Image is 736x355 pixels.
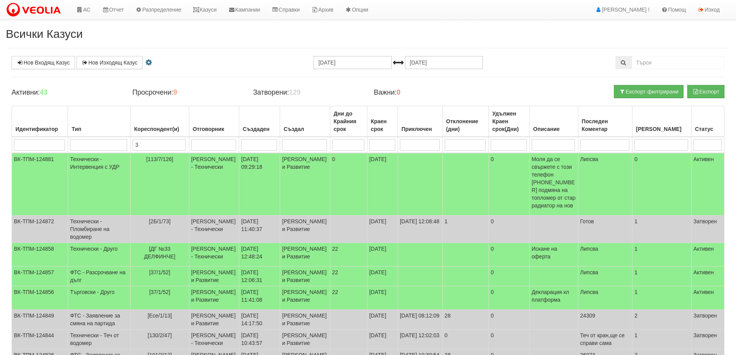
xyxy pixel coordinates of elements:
[691,267,724,286] td: Активен
[332,269,338,275] span: 22
[280,286,330,310] td: [PERSON_NAME] и Развитие
[68,310,131,330] td: ФТС - Заявление за смяна на партида
[239,153,280,216] td: [DATE] 09:29:18
[694,124,722,134] div: Статус
[632,243,691,267] td: 1
[68,330,131,349] td: Технически - Теч от водомер
[12,310,68,330] td: ВК-ТПМ-124849
[530,106,578,137] th: Описание: No sort applied, activate to apply an ascending sort
[367,153,398,216] td: [DATE]
[12,243,68,267] td: ВК-ТПМ-124858
[489,216,530,243] td: 0
[489,243,530,267] td: 0
[149,269,170,275] span: [37/1/52]
[239,106,280,137] th: Създаден: No sort applied, activate to apply an ascending sort
[189,310,239,330] td: [PERSON_NAME] и Развитие
[398,106,442,137] th: Приключен: No sort applied, activate to apply an ascending sort
[12,216,68,243] td: ВК-ТПМ-124872
[144,246,175,260] span: [ДГ №33 ДЕЛФИНЧЕ]
[580,246,598,252] span: Липсва
[173,88,177,96] b: 9
[632,153,691,216] td: 0
[239,267,280,286] td: [DATE] 12:06:31
[398,330,442,349] td: [DATE] 12:02:03
[367,286,398,310] td: [DATE]
[580,269,598,275] span: Липсва
[532,288,576,304] p: Декларация кл платформа
[398,310,442,330] td: [DATE] 08:12:09
[68,286,131,310] td: Търговски - Друго
[280,106,330,137] th: Създал: No sort applied, activate to apply an ascending sort
[76,56,143,69] a: Нов Изходящ Казус
[12,89,121,97] h4: Активни:
[332,108,365,134] div: Дни до Крайния срок
[489,310,530,330] td: 0
[632,216,691,243] td: 1
[532,155,576,209] p: Моля да се свържете с този телефон [PHONE_NUMBER] подмяна на топломер от стар радиатор на нов
[445,116,487,134] div: Отклонение (дни)
[280,310,330,330] td: [PERSON_NAME] и Развитие
[289,88,301,96] b: 129
[239,286,280,310] td: [DATE] 11:41:08
[6,27,730,40] h2: Всички Казуси
[367,216,398,243] td: [DATE]
[148,313,172,319] span: [Есе/1/13]
[68,153,131,216] td: Технически - Интервенция с УДР
[280,330,330,349] td: [PERSON_NAME] и Развитие
[239,310,280,330] td: [DATE] 14:17:50
[632,286,691,310] td: 1
[442,330,489,349] td: 0
[133,124,187,134] div: Кореспондент(и)
[691,243,724,267] td: Активен
[632,56,724,69] input: Търсене по Идентификатор, Бл/Вх/Ап, Тип, Описание, Моб. Номер, Имейл, Файл, Коментар,
[280,267,330,286] td: [PERSON_NAME] и Развитие
[489,267,530,286] td: 0
[332,289,338,295] span: 22
[614,85,683,98] button: Експорт филтрирани
[367,267,398,286] td: [DATE]
[634,124,689,134] div: [PERSON_NAME]
[580,332,625,346] span: Теч от кран,ще се справи сама
[149,218,170,224] span: [2Б/1/73]
[580,289,598,295] span: Липсва
[68,106,131,137] th: Тип: No sort applied, activate to apply an ascending sort
[144,60,153,65] i: Настройки
[12,106,68,137] th: Идентификатор: No sort applied, activate to apply an ascending sort
[239,216,280,243] td: [DATE] 11:40:37
[691,286,724,310] td: Активен
[68,243,131,267] td: Технически - Друго
[12,56,75,69] a: Нов Входящ Казус
[691,153,724,216] td: Активен
[70,124,128,134] div: Тип
[280,153,330,216] td: [PERSON_NAME] и Развитие
[580,156,598,162] span: Липсва
[374,89,483,97] h4: Важни:
[580,116,631,134] div: Последен Коментар
[280,243,330,267] td: [PERSON_NAME] и Развитие
[253,89,362,97] h4: Затворени:
[131,106,189,137] th: Кореспондент(и): No sort applied, activate to apply an ascending sort
[68,267,131,286] td: ФТС - Разсрочване на дълг
[489,106,530,137] th: Удължен Краен срок(Дни): No sort applied, activate to apply an ascending sort
[239,243,280,267] td: [DATE] 12:48:24
[691,106,724,137] th: Статус: No sort applied, activate to apply an ascending sort
[12,330,68,349] td: ВК-ТПМ-124844
[280,216,330,243] td: [PERSON_NAME] и Развитие
[397,88,401,96] b: 0
[68,216,131,243] td: Технически - Пломбиране на водомер
[282,124,328,134] div: Създал
[489,153,530,216] td: 0
[367,310,398,330] td: [DATE]
[632,267,691,286] td: 1
[367,330,398,349] td: [DATE]
[398,216,442,243] td: [DATE] 12:08:48
[367,106,398,137] th: Краен срок: No sort applied, activate to apply an ascending sort
[578,106,632,137] th: Последен Коментар: No sort applied, activate to apply an ascending sort
[12,153,68,216] td: ВК-ТПМ-124881
[189,267,239,286] td: [PERSON_NAME] и Развитие
[580,218,594,224] span: Готов
[691,216,724,243] td: Затворен
[241,124,278,134] div: Създаден
[442,310,489,330] td: 28
[14,124,66,134] div: Идентификатор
